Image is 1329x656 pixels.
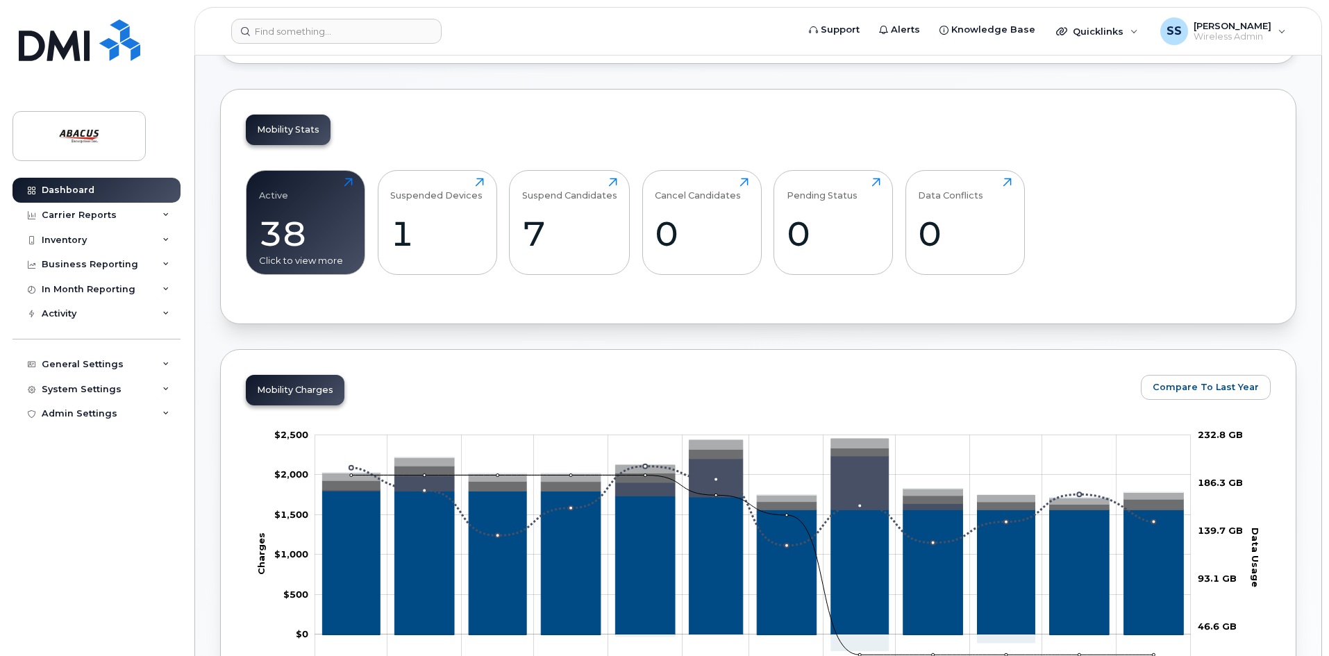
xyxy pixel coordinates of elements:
[231,19,442,44] input: Find something...
[274,548,308,560] g: $0
[259,178,288,201] div: Active
[522,178,617,267] a: Suspend Candidates7
[274,509,308,520] tspan: $1,500
[655,178,741,201] div: Cancel Candidates
[390,178,483,201] div: Suspended Devices
[259,254,353,267] div: Click to view more
[274,429,308,440] tspan: $2,500
[322,491,1183,634] g: Rate Plan
[1046,17,1148,45] div: Quicklinks
[951,23,1035,37] span: Knowledge Base
[1198,477,1243,488] tspan: 186.3 GB
[256,532,267,575] tspan: Charges
[390,178,484,267] a: Suspended Devices1
[274,509,308,520] g: $0
[869,16,930,44] a: Alerts
[283,589,308,600] g: $0
[787,213,880,254] div: 0
[274,548,308,560] tspan: $1,000
[918,178,1012,267] a: Data Conflicts0
[274,469,308,480] g: $0
[918,213,1012,254] div: 0
[787,178,858,201] div: Pending Status
[1250,527,1261,587] tspan: Data Usage
[1153,380,1259,394] span: Compare To Last Year
[1194,31,1271,42] span: Wireless Admin
[322,448,1183,510] g: Features
[390,213,484,254] div: 1
[522,213,617,254] div: 7
[283,589,308,600] tspan: $500
[891,23,920,37] span: Alerts
[1141,375,1271,400] button: Compare To Last Year
[1194,20,1271,31] span: [PERSON_NAME]
[522,178,617,201] div: Suspend Candidates
[918,178,983,201] div: Data Conflicts
[1198,429,1243,440] tspan: 232.8 GB
[1073,26,1123,37] span: Quicklinks
[930,16,1045,44] a: Knowledge Base
[259,178,353,267] a: Active38Click to view more
[1151,17,1296,45] div: Shawn Soetaert
[655,213,749,254] div: 0
[1198,621,1237,632] tspan: 46.6 GB
[274,429,308,440] g: $0
[259,213,353,254] div: 38
[1198,573,1237,584] tspan: 93.1 GB
[787,178,880,267] a: Pending Status0
[821,23,860,37] span: Support
[296,628,308,639] tspan: $0
[1198,525,1243,536] tspan: 139.7 GB
[274,469,308,480] tspan: $2,000
[1167,23,1182,40] span: SS
[799,16,869,44] a: Support
[655,178,749,267] a: Cancel Candidates0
